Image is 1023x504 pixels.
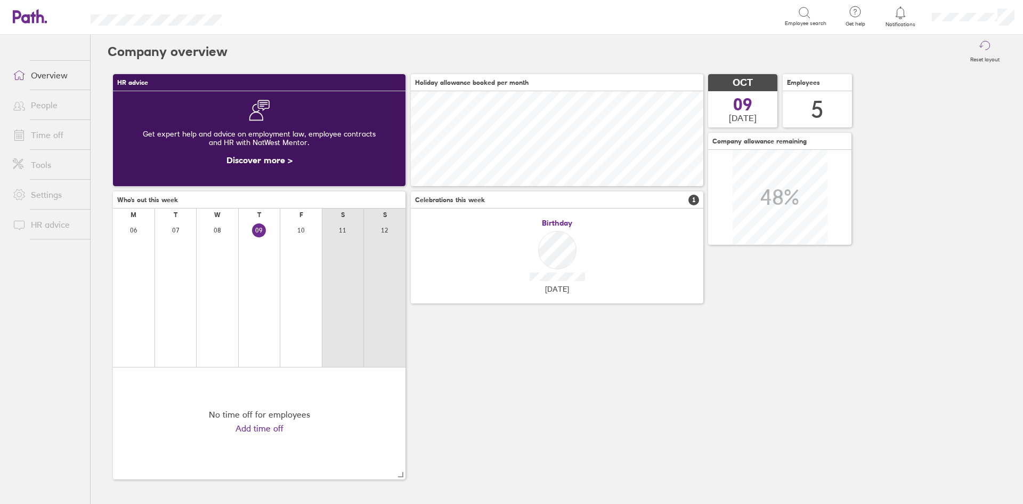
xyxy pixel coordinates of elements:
a: Add time off [236,423,283,433]
a: Tools [4,154,90,175]
div: M [131,211,136,219]
div: Get expert help and advice on employment law, employee contracts and HR with NatWest Mentor. [121,121,397,155]
h2: Company overview [108,35,228,69]
div: S [341,211,345,219]
span: Notifications [883,21,918,28]
span: Employee search [785,20,826,27]
a: HR advice [4,214,90,235]
span: Celebrations this week [415,196,485,204]
label: Reset layout [964,53,1006,63]
span: [DATE] [545,285,569,293]
span: Employees [787,79,820,86]
span: Holiday allowance booked per month [415,79,529,86]
a: Notifications [883,5,918,28]
a: Discover more > [226,155,293,165]
span: 1 [688,195,699,205]
span: [DATE] [729,113,757,123]
span: Birthday [542,219,572,227]
div: T [174,211,177,219]
span: 09 [733,96,752,113]
span: OCT [733,77,753,89]
span: HR advice [117,79,148,86]
div: No time off for employees [209,410,310,419]
a: Overview [4,65,90,86]
div: T [257,211,261,219]
div: Search [250,11,278,21]
span: Who's out this week [117,196,178,204]
a: Time off [4,124,90,146]
a: Settings [4,184,90,205]
div: S [383,211,387,219]
span: Company allowance remaining [712,138,807,145]
span: Get help [838,21,873,27]
a: People [4,94,90,116]
div: 5 [811,96,824,123]
div: F [299,211,303,219]
div: W [214,211,221,219]
button: Reset layout [964,35,1006,69]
